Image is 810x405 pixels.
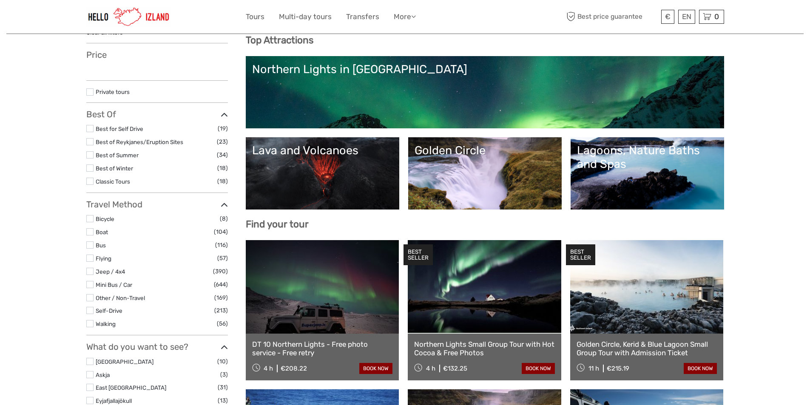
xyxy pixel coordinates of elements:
[665,12,671,21] span: €
[404,244,433,266] div: BEST SELLER
[96,358,153,365] a: [GEOGRAPHIC_DATA]
[252,62,718,122] a: Northern Lights in [GEOGRAPHIC_DATA]
[217,150,228,160] span: (34)
[96,165,133,172] a: Best of Winter
[96,215,114,222] a: Bicycle
[684,363,717,374] a: book now
[218,382,228,392] span: (31)
[96,307,122,314] a: Self-Drive
[217,357,228,366] span: (10)
[414,340,555,357] a: Northern Lights Small Group Tour with Hot Cocoa & Free Photos
[214,293,228,303] span: (169)
[215,240,228,250] span: (116)
[96,139,183,145] a: Best of Reykjanes/Eruption Sites
[96,255,111,262] a: Flying
[96,268,125,275] a: Jeep / 4x4
[96,371,110,378] a: Askja
[96,152,139,159] a: Best of Summer
[346,11,379,23] a: Transfers
[86,50,228,60] h3: Price
[220,214,228,224] span: (8)
[217,163,228,173] span: (18)
[86,342,228,352] h3: What do you want to see?
[96,281,132,288] a: Mini Bus / Car
[96,397,132,404] a: Eyjafjallajökull
[214,306,228,315] span: (213)
[607,365,629,372] div: €215.19
[577,340,717,357] a: Golden Circle, Kerid & Blue Lagoon Small Group Tour with Admission Ticket
[359,363,392,374] a: book now
[443,365,467,372] div: €132.25
[252,144,393,157] div: Lava and Volcanoes
[214,280,228,289] span: (644)
[96,88,130,95] a: Private tours
[86,199,228,210] h3: Travel Method
[565,10,659,24] span: Best price guarantee
[246,218,309,230] b: Find your tour
[394,11,416,23] a: More
[588,365,599,372] span: 11 h
[415,144,555,157] div: Golden Circle
[96,125,143,132] a: Best for Self Drive
[252,144,393,203] a: Lava and Volcanoes
[96,229,108,235] a: Boat
[281,365,307,372] div: €208.22
[96,295,145,301] a: Other / Non-Travel
[522,363,555,374] a: book now
[86,109,228,119] h3: Best Of
[217,253,228,263] span: (57)
[426,365,435,372] span: 4 h
[217,137,228,147] span: (23)
[678,10,695,24] div: EN
[96,384,166,391] a: East [GEOGRAPHIC_DATA]
[96,242,106,249] a: Bus
[279,11,332,23] a: Multi-day tours
[214,227,228,237] span: (104)
[264,365,273,372] span: 4 h
[566,244,595,266] div: BEST SELLER
[577,144,718,171] div: Lagoons, Nature Baths and Spas
[246,11,264,23] a: Tours
[96,320,116,327] a: Walking
[220,370,228,380] span: (3)
[213,266,228,276] span: (390)
[246,34,313,46] b: Top Attractions
[217,176,228,186] span: (18)
[577,144,718,203] a: Lagoons, Nature Baths and Spas
[96,178,130,185] a: Classic Tours
[713,12,720,21] span: 0
[252,340,393,357] a: DT 10 Northern Lights - Free photo service - Free retry
[218,124,228,133] span: (19)
[252,62,718,76] div: Northern Lights in [GEOGRAPHIC_DATA]
[217,319,228,329] span: (56)
[86,6,171,27] img: 1270-cead85dc-23af-4572-be81-b346f9cd5751_logo_small.jpg
[415,144,555,203] a: Golden Circle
